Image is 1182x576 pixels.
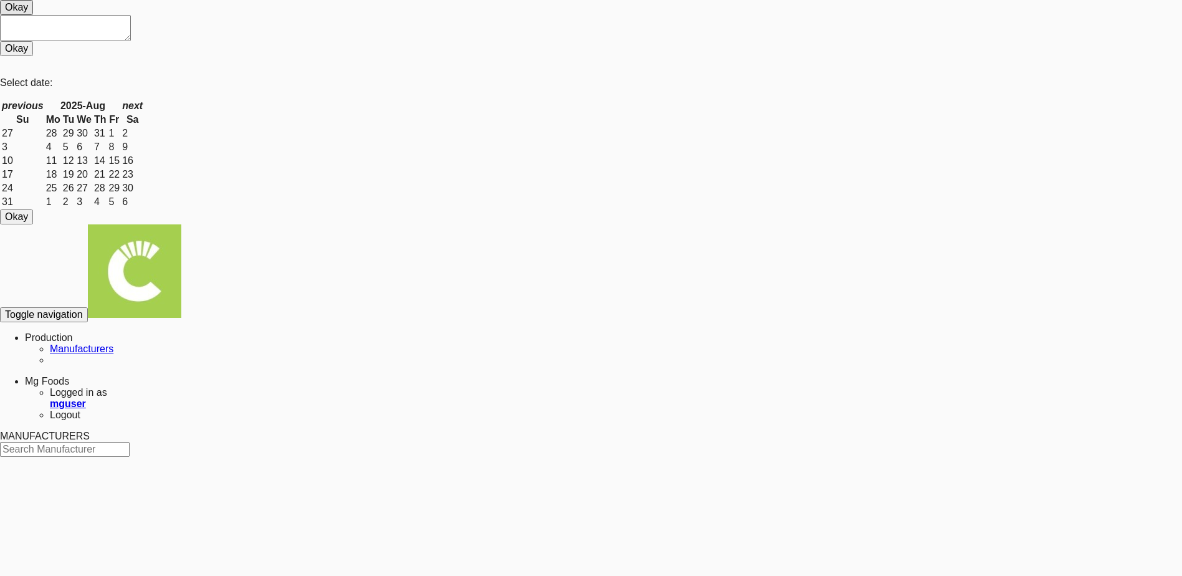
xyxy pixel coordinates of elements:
[62,168,75,181] td: 19
[93,182,107,194] td: 28
[122,196,143,208] td: 6
[93,127,107,140] td: 31
[88,224,181,318] img: Micromart
[5,309,83,320] span: Toggle navigation
[122,141,143,153] td: 9
[45,127,61,140] td: 28
[45,168,61,181] td: 18
[25,376,69,386] a: Mg Foods
[62,127,75,140] td: 29
[62,141,75,153] td: 5
[45,196,61,208] td: 1
[50,398,86,409] a: mguser
[76,141,92,153] td: 6
[76,182,92,194] td: 27
[1,182,44,194] td: 24
[108,141,120,153] td: 8
[122,100,143,111] span: next
[1,100,44,112] th: previous
[1,113,44,126] th: Su
[108,196,120,208] td: 5
[62,196,75,208] td: 2
[93,155,107,167] td: 14
[108,168,120,181] td: 22
[25,332,73,343] a: Production
[122,100,143,112] th: next
[122,182,143,194] td: 30
[62,113,75,126] th: Tu
[76,168,92,181] td: 20
[50,387,1182,410] li: Logged in as
[93,168,107,181] td: 21
[1,155,44,167] td: 10
[108,113,120,126] th: Fr
[108,155,120,167] td: 15
[45,113,61,126] th: Mo
[122,127,143,140] td: 2
[62,182,75,194] td: 26
[122,155,143,167] td: 16
[45,141,61,153] td: 4
[76,127,92,140] td: 30
[2,100,44,111] span: previous
[45,155,61,167] td: 11
[122,168,143,181] td: 23
[93,141,107,153] td: 7
[1,127,44,140] td: 27
[1,141,44,153] td: 3
[62,155,75,167] td: 12
[45,100,121,112] th: 2025-Aug
[76,113,92,126] th: We
[1,168,44,181] td: 17
[45,182,61,194] td: 25
[76,155,92,167] td: 13
[1,196,44,208] td: 31
[93,196,107,208] td: 4
[122,113,143,126] th: Sa
[108,127,120,140] td: 1
[108,182,120,194] td: 29
[93,113,107,126] th: Th
[76,196,92,208] td: 3
[50,410,83,420] a: Logout
[50,343,113,354] a: Manufacturers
